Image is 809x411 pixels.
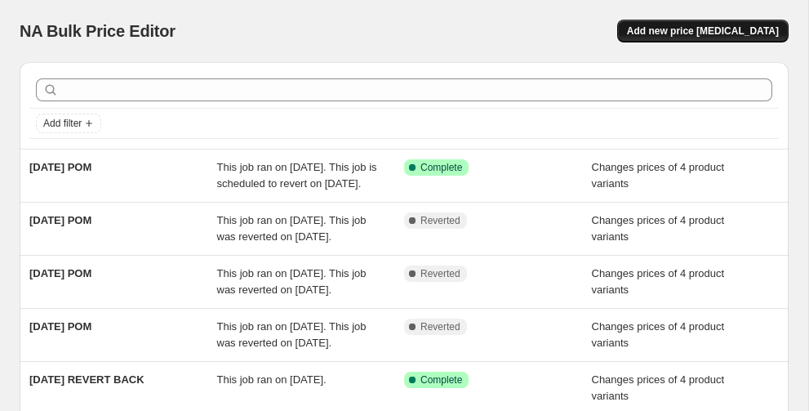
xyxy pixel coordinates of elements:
[29,373,144,386] span: [DATE] REVERT BACK
[217,373,327,386] span: This job ran on [DATE].
[29,267,91,279] span: [DATE] POM
[29,161,91,173] span: [DATE] POM
[217,267,367,296] span: This job ran on [DATE]. This job was reverted on [DATE].
[20,22,176,40] span: NA Bulk Price Editor
[36,114,101,133] button: Add filter
[29,320,91,333] span: [DATE] POM
[43,117,82,130] span: Add filter
[592,161,725,190] span: Changes prices of 4 product variants
[420,267,460,280] span: Reverted
[627,25,779,38] span: Add new price [MEDICAL_DATA]
[592,320,725,349] span: Changes prices of 4 product variants
[617,20,789,42] button: Add new price [MEDICAL_DATA]
[420,320,460,333] span: Reverted
[420,373,462,386] span: Complete
[217,161,377,190] span: This job ran on [DATE]. This job is scheduled to revert on [DATE].
[592,373,725,402] span: Changes prices of 4 product variants
[217,214,367,243] span: This job ran on [DATE]. This job was reverted on [DATE].
[420,214,460,227] span: Reverted
[217,320,367,349] span: This job ran on [DATE]. This job was reverted on [DATE].
[420,161,462,174] span: Complete
[592,267,725,296] span: Changes prices of 4 product variants
[29,214,91,226] span: [DATE] POM
[592,214,725,243] span: Changes prices of 4 product variants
